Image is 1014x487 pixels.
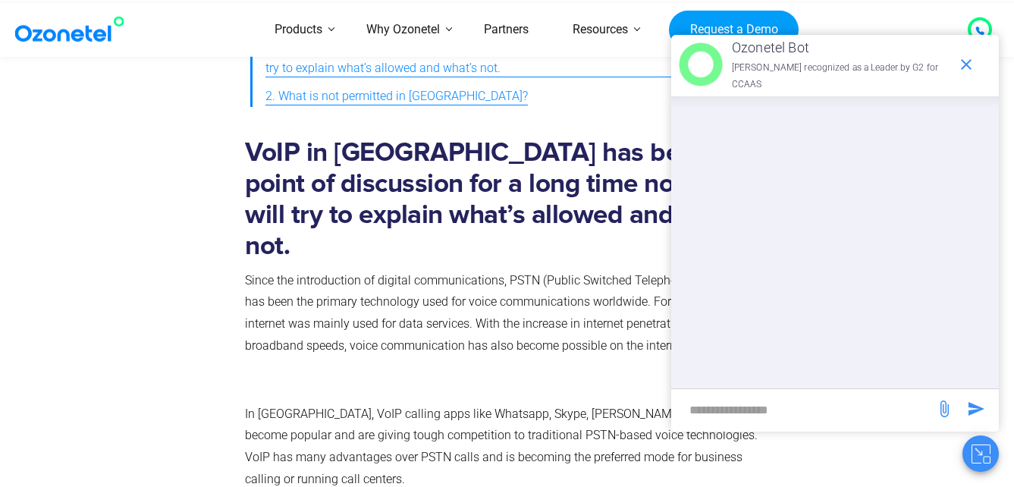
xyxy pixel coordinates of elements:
a: Request a Demo [669,10,799,49]
strong: VoIP in [GEOGRAPHIC_DATA] has been a point of discussion for a long time now. We will try to expl... [245,140,756,259]
a: Resources [551,3,650,57]
a: 2. What is not permitted in [GEOGRAPHIC_DATA]? [265,83,528,111]
a: Products [253,3,344,57]
p: Since the introduction of digital communications, PSTN (Public Switched Telephone Network) has be... [245,270,763,357]
span: end chat or minimize [951,49,981,80]
a: Partners [462,3,551,57]
a: Why Ozonetel [344,3,462,57]
div: new-msg-input [679,397,928,424]
p: Ozonetel Bot [732,36,950,60]
span: send message [961,394,991,424]
p: [PERSON_NAME] recognized as a Leader by G2 for CCAAS [732,60,950,93]
a: 1. VoIP in [GEOGRAPHIC_DATA] has been a point of discussion for a long time now. We will try to e... [265,33,758,83]
span: 2. What is not permitted in [GEOGRAPHIC_DATA]? [265,86,528,108]
button: Close chat [962,435,999,472]
img: header [679,42,723,86]
span: 1. VoIP in [GEOGRAPHIC_DATA] has been a point of discussion for a long time now. We will try to e... [265,36,758,80]
span: send message [929,394,959,424]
